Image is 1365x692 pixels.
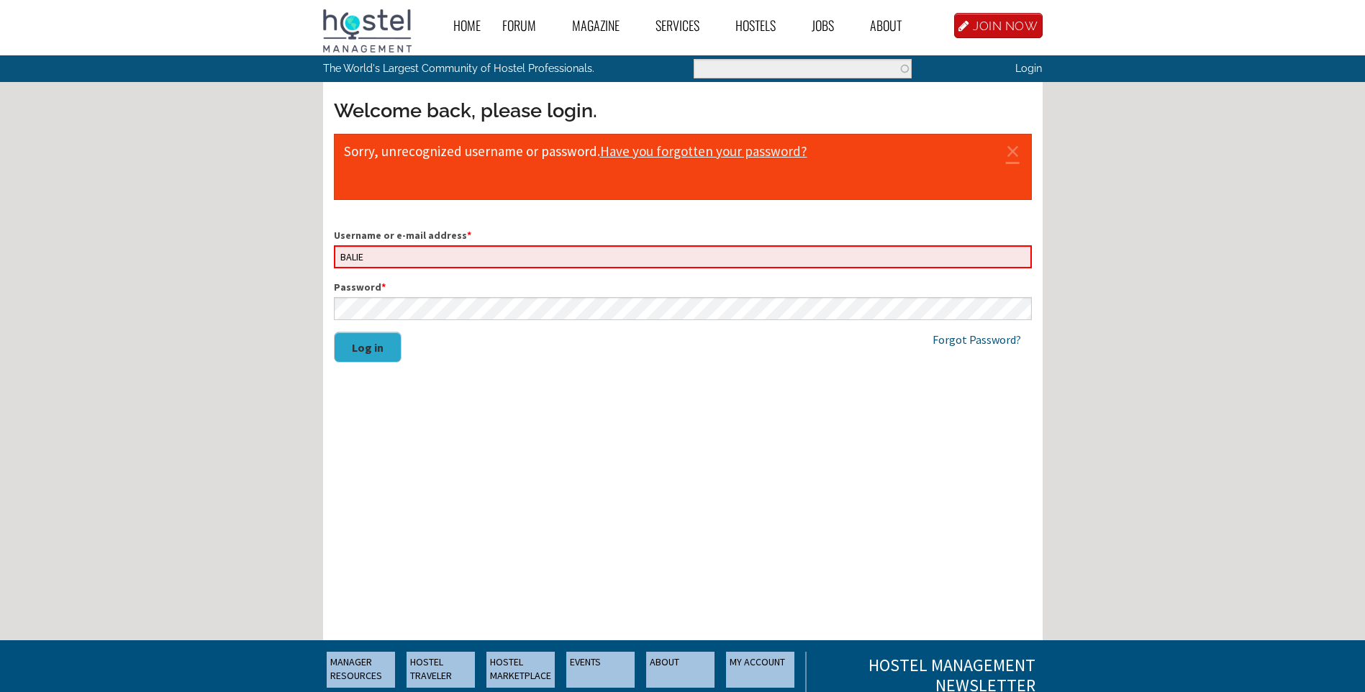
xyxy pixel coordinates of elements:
a: EVENTS [566,652,635,688]
a: MY ACCOUNT [726,652,794,688]
a: Home [443,9,491,42]
a: ABOUT [646,652,715,688]
a: HOSTEL MARKETPLACE [486,652,555,688]
label: Password [334,280,1032,295]
a: Jobs [801,9,859,42]
h3: Welcome back, please login. [334,97,1032,124]
a: × [1003,147,1022,154]
a: Have you forgotten your password? [600,142,807,160]
a: Forum [491,9,561,42]
a: MANAGER RESOURCES [327,652,395,688]
input: Enter the terms you wish to search for. [694,59,912,78]
a: About [859,9,927,42]
a: JOIN NOW [954,13,1043,38]
a: HOSTEL TRAVELER [407,652,475,688]
a: Services [645,9,725,42]
span: This field is required. [467,229,471,242]
div: Sorry, unrecognized username or password. [334,134,1032,199]
button: Log in [334,332,402,363]
a: Forgot Password? [933,332,1021,347]
span: This field is required. [381,281,386,293]
a: Hostels [725,9,801,42]
p: The World's Largest Community of Hostel Professionals. [323,55,623,81]
a: Magazine [561,9,645,42]
a: Login [1015,62,1042,74]
img: Hostel Management Home [323,9,412,53]
label: Username or e-mail address [334,228,1032,243]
